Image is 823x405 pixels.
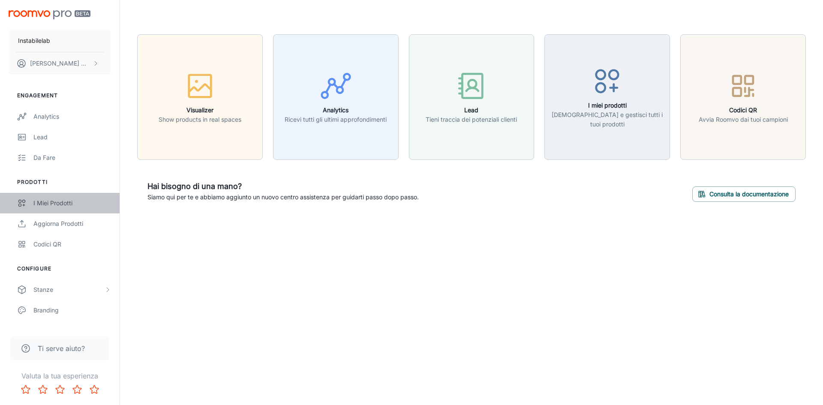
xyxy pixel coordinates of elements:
[9,30,111,52] button: Instabilelab
[273,34,399,160] button: AnalyticsRicevi tutti gli ultimi approfondimenti
[409,92,535,101] a: LeadTieni traccia dei potenziali clienti
[137,34,263,160] button: VisualizerShow products in real spaces
[33,240,111,249] div: Codici QR
[33,132,111,142] div: Lead
[33,198,111,208] div: I miei prodotti
[30,59,90,68] p: [PERSON_NAME] Menin
[147,192,419,202] p: Siamo qui per te e abbiamo aggiunto un nuovo centro assistenza per guidarti passo dopo passo.
[550,101,664,110] h6: I miei prodotti
[147,180,419,192] h6: Hai bisogno di una mano?
[692,186,796,202] button: Consulta la documentazione
[159,115,241,124] p: Show products in real spaces
[544,92,670,101] a: I miei prodotti[DEMOGRAPHIC_DATA] e gestisci tutti i tuoi prodotti
[692,189,796,198] a: Consulta la documentazione
[285,105,387,115] h6: Analytics
[544,34,670,160] button: I miei prodotti[DEMOGRAPHIC_DATA] e gestisci tutti i tuoi prodotti
[33,219,111,228] div: Aggiorna prodotti
[33,112,111,121] div: Analytics
[699,115,788,124] p: Avvia Roomvo dai tuoi campioni
[9,52,111,75] button: [PERSON_NAME] Menin
[9,10,90,19] img: Roomvo PRO Beta
[273,92,399,101] a: AnalyticsRicevi tutti gli ultimi approfondimenti
[285,115,387,124] p: Ricevi tutti gli ultimi approfondimenti
[680,92,806,101] a: Codici QRAvvia Roomvo dai tuoi campioni
[18,36,50,45] p: Instabilelab
[699,105,788,115] h6: Codici QR
[159,105,241,115] h6: Visualizer
[426,105,517,115] h6: Lead
[33,153,111,162] div: Da fare
[409,34,535,160] button: LeadTieni traccia dei potenziali clienti
[426,115,517,124] p: Tieni traccia dei potenziali clienti
[680,34,806,160] button: Codici QRAvvia Roomvo dai tuoi campioni
[550,110,664,129] p: [DEMOGRAPHIC_DATA] e gestisci tutti i tuoi prodotti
